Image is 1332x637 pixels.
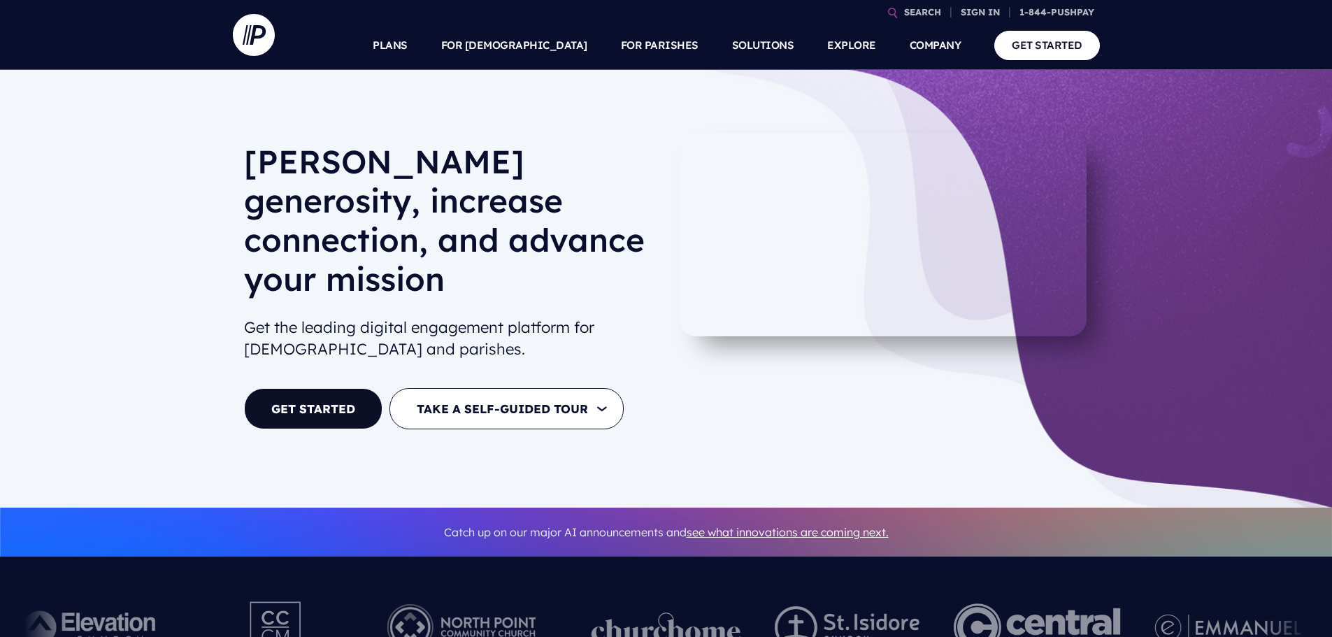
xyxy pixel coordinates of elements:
button: TAKE A SELF-GUIDED TOUR [389,388,624,429]
a: FOR PARISHES [621,21,699,70]
a: COMPANY [910,21,961,70]
a: EXPLORE [827,21,876,70]
a: GET STARTED [244,388,382,429]
a: PLANS [373,21,408,70]
a: see what innovations are coming next. [687,525,889,539]
a: SOLUTIONS [732,21,794,70]
p: Catch up on our major AI announcements and [244,517,1089,548]
h1: [PERSON_NAME] generosity, increase connection, and advance your mission [244,142,655,310]
h2: Get the leading digital engagement platform for [DEMOGRAPHIC_DATA] and parishes. [244,311,655,366]
a: GET STARTED [994,31,1100,59]
a: FOR [DEMOGRAPHIC_DATA] [441,21,587,70]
